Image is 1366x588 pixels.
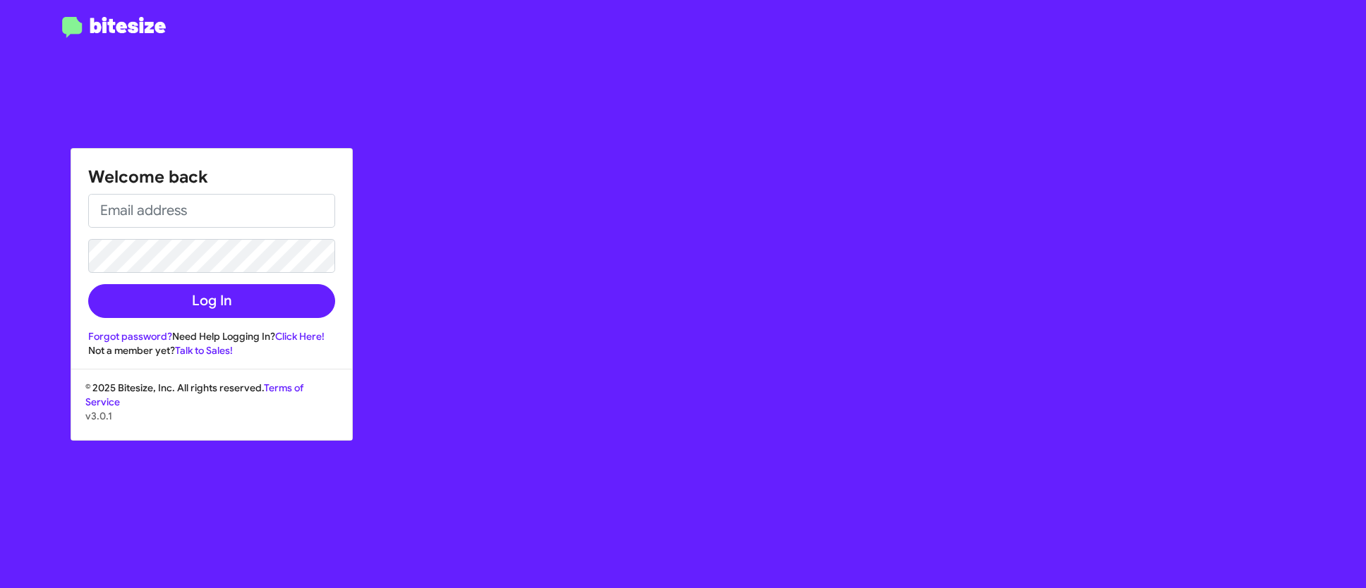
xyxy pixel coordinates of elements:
[88,329,335,343] div: Need Help Logging In?
[85,409,338,423] p: v3.0.1
[88,330,172,343] a: Forgot password?
[88,194,335,228] input: Email address
[175,344,233,357] a: Talk to Sales!
[85,381,303,408] a: Terms of Service
[88,343,335,357] div: Not a member yet?
[88,166,335,188] h1: Welcome back
[275,330,325,343] a: Click Here!
[88,284,335,318] button: Log In
[71,381,352,440] div: © 2025 Bitesize, Inc. All rights reserved.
